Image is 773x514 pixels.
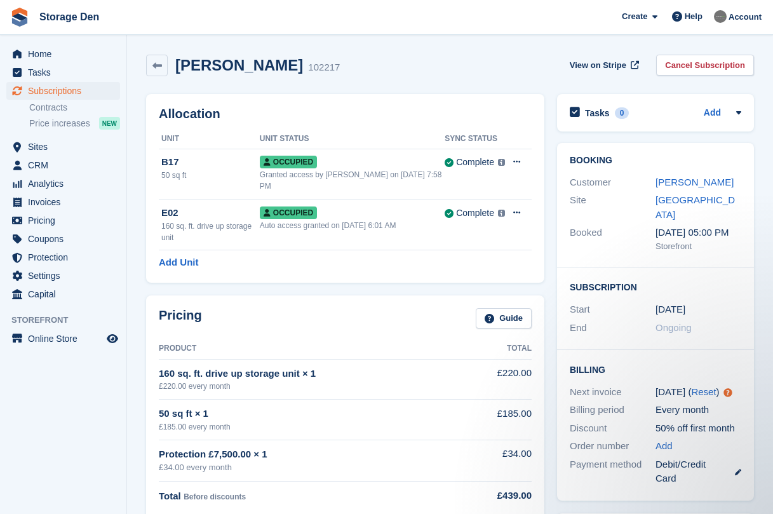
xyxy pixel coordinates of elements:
[28,82,104,100] span: Subscriptions
[28,248,104,266] span: Protection
[655,177,734,187] a: [PERSON_NAME]
[159,367,474,381] div: 160 sq. ft. drive up storage unit × 1
[161,206,260,220] div: E02
[704,106,721,121] a: Add
[105,331,120,346] a: Preview store
[28,64,104,81] span: Tasks
[655,403,741,417] div: Every month
[260,220,445,231] div: Auto access granted on [DATE] 6:01 AM
[175,57,303,74] h2: [PERSON_NAME]
[159,107,532,121] h2: Allocation
[570,421,655,436] div: Discount
[570,156,741,166] h2: Booking
[161,170,260,181] div: 50 sq ft
[6,156,120,174] a: menu
[6,285,120,303] a: menu
[260,169,445,192] div: Granted access by [PERSON_NAME] on [DATE] 7:58 PM
[6,45,120,63] a: menu
[445,129,505,149] th: Sync Status
[685,10,702,23] span: Help
[655,385,741,400] div: [DATE] ( )
[570,193,655,222] div: Site
[6,82,120,100] a: menu
[6,230,120,248] a: menu
[456,156,494,169] div: Complete
[655,302,685,317] time: 2025-08-23 00:00:00 UTC
[260,129,445,149] th: Unit Status
[570,385,655,400] div: Next invoice
[570,439,655,454] div: Order number
[28,267,104,285] span: Settings
[570,403,655,417] div: Billing period
[476,308,532,329] a: Guide
[474,489,532,503] div: £439.00
[655,240,741,253] div: Storefront
[28,285,104,303] span: Capital
[28,175,104,193] span: Analytics
[729,11,762,24] span: Account
[622,10,647,23] span: Create
[159,255,198,270] a: Add Unit
[570,226,655,252] div: Booked
[714,10,727,23] img: Brian Barbour
[159,461,474,474] div: £34.00 every month
[498,210,505,217] img: icon-info-grey-7440780725fd019a000dd9b08b2336e03edf1995a4989e88bcd33f0948082b44.svg
[655,226,741,240] div: [DATE] 05:00 PM
[260,156,317,168] span: Occupied
[498,159,505,166] img: icon-info-grey-7440780725fd019a000dd9b08b2336e03edf1995a4989e88bcd33f0948082b44.svg
[29,102,120,114] a: Contracts
[34,6,104,27] a: Storage Den
[570,280,741,293] h2: Subscription
[28,156,104,174] span: CRM
[474,440,532,481] td: £34.00
[456,206,494,220] div: Complete
[655,439,673,454] a: Add
[615,107,629,119] div: 0
[159,490,181,501] span: Total
[655,457,741,486] div: Debit/Credit Card
[308,60,340,75] div: 102217
[28,138,104,156] span: Sites
[28,212,104,229] span: Pricing
[29,118,90,130] span: Price increases
[656,55,754,76] a: Cancel Subscription
[28,230,104,248] span: Coupons
[570,321,655,335] div: End
[474,339,532,359] th: Total
[6,330,120,348] a: menu
[570,59,626,72] span: View on Stripe
[159,447,474,462] div: Protection £7,500.00 × 1
[159,381,474,392] div: £220.00 every month
[159,421,474,433] div: £185.00 every month
[6,175,120,193] a: menu
[6,193,120,211] a: menu
[161,155,260,170] div: B17
[722,387,734,398] div: Tooltip anchor
[570,363,741,375] h2: Billing
[655,194,735,220] a: [GEOGRAPHIC_DATA]
[159,129,260,149] th: Unit
[28,193,104,211] span: Invoices
[655,322,692,333] span: Ongoing
[260,206,317,219] span: Occupied
[184,492,246,501] span: Before discounts
[29,116,120,130] a: Price increases NEW
[6,212,120,229] a: menu
[474,359,532,399] td: £220.00
[6,64,120,81] a: menu
[11,314,126,327] span: Storefront
[6,138,120,156] a: menu
[474,400,532,440] td: £185.00
[99,117,120,130] div: NEW
[161,220,260,243] div: 160 sq. ft. drive up storage unit
[159,339,474,359] th: Product
[28,330,104,348] span: Online Store
[6,248,120,266] a: menu
[655,421,741,436] div: 50% off first month
[570,175,655,190] div: Customer
[28,45,104,63] span: Home
[6,267,120,285] a: menu
[159,407,474,421] div: 50 sq ft × 1
[565,55,642,76] a: View on Stripe
[585,107,610,119] h2: Tasks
